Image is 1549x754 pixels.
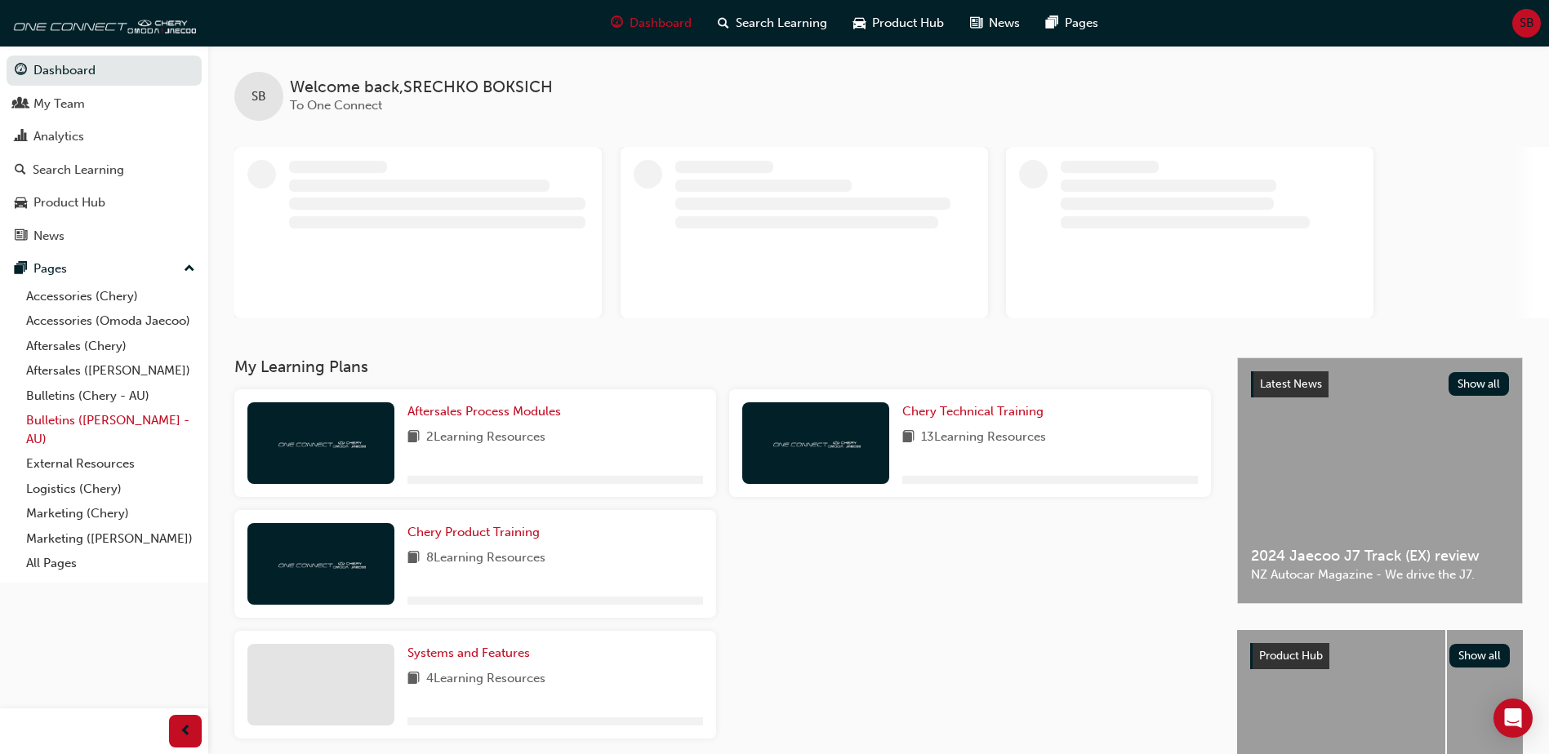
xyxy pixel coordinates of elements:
img: oneconnect [8,7,196,39]
span: book-icon [407,428,420,448]
span: 2 Learning Resources [426,428,545,448]
span: Pages [1065,14,1098,33]
a: Chery Technical Training [902,402,1050,421]
span: NZ Autocar Magazine - We drive the J7. [1251,565,1509,584]
div: My Team [33,95,85,113]
span: chart-icon [15,130,27,144]
span: Dashboard [630,14,692,33]
a: Accessories (Chery) [20,284,202,309]
span: Search Learning [736,14,827,33]
div: Analytics [33,127,84,146]
a: Chery Product Training [407,523,546,542]
span: 8 Learning Resources [426,548,545,569]
a: Aftersales ([PERSON_NAME]) [20,358,202,384]
a: Product HubShow all [1250,643,1510,669]
div: Open Intercom Messenger [1493,699,1533,738]
span: pages-icon [1046,13,1058,33]
a: Aftersales Process Modules [407,402,568,421]
span: Product Hub [1259,649,1323,663]
span: Systems and Features [407,645,530,660]
a: Dashboard [7,55,202,86]
span: up-icon [184,259,195,280]
span: Chery Technical Training [902,404,1044,419]
img: oneconnect [771,435,861,450]
a: External Resources [20,451,202,477]
a: Bulletins ([PERSON_NAME] - AU) [20,408,202,451]
span: search-icon [15,163,26,178]
span: news-icon [970,13,982,33]
img: oneconnect [276,556,366,571]
a: Latest NewsShow all [1251,371,1509,397]
a: My Team [7,89,202,119]
span: book-icon [902,428,915,448]
span: prev-icon [180,721,192,742]
a: News [7,221,202,251]
span: Chery Product Training [407,525,540,539]
button: SB [1512,9,1541,38]
a: Search Learning [7,155,202,185]
a: Marketing (Chery) [20,501,202,526]
a: Aftersales (Chery) [20,334,202,359]
div: News [33,227,65,246]
span: Aftersales Process Modules [407,404,561,419]
a: car-iconProduct Hub [840,7,957,40]
span: pages-icon [15,262,27,277]
img: oneconnect [276,435,366,450]
span: To One Connect [290,98,382,113]
a: Accessories (Omoda Jaecoo) [20,308,202,334]
a: search-iconSearch Learning [705,7,840,40]
div: Pages [33,259,67,278]
span: 4 Learning Resources [426,669,545,690]
a: All Pages [20,551,202,576]
span: Latest News [1260,377,1322,391]
button: Pages [7,254,202,284]
a: Logistics (Chery) [20,477,202,502]
div: Search Learning [33,161,124,180]
span: Welcome back , SRECHKO BOKSICH [290,78,553,97]
a: guage-iconDashboard [598,7,705,40]
span: News [989,14,1020,33]
span: people-icon [15,97,27,112]
button: Show all [1449,372,1510,396]
span: book-icon [407,548,420,569]
span: car-icon [15,196,27,211]
span: guage-icon [15,64,27,78]
span: SB [251,87,266,106]
h3: My Learning Plans [234,357,1211,376]
button: Show all [1449,644,1511,668]
span: guage-icon [611,13,623,33]
span: 13 Learning Resources [921,428,1046,448]
a: news-iconNews [957,7,1033,40]
div: Product Hub [33,193,105,212]
span: 2024 Jaecoo J7 Track (EX) review [1251,547,1509,565]
a: Marketing ([PERSON_NAME]) [20,526,202,552]
span: Product Hub [872,14,944,33]
a: Analytics [7,122,202,152]
a: Systems and Features [407,644,536,663]
span: book-icon [407,669,420,690]
a: pages-iconPages [1033,7,1111,40]
span: car-icon [853,13,866,33]
a: Product Hub [7,188,202,218]
a: Latest NewsShow all2024 Jaecoo J7 Track (EX) reviewNZ Autocar Magazine - We drive the J7. [1237,357,1523,604]
button: DashboardMy TeamAnalyticsSearch LearningProduct HubNews [7,52,202,254]
span: search-icon [718,13,729,33]
span: news-icon [15,229,27,244]
span: SB [1520,14,1534,33]
a: Bulletins (Chery - AU) [20,384,202,409]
